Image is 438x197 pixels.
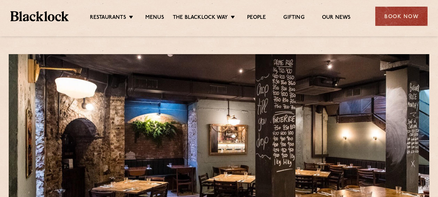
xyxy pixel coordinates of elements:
a: Menus [145,14,164,22]
a: Restaurants [90,14,126,22]
div: Book Now [375,7,428,26]
a: Our News [322,14,351,22]
a: The Blacklock Way [173,14,228,22]
a: People [247,14,266,22]
a: Gifting [283,14,304,22]
img: BL_Textured_Logo-footer-cropped.svg [10,11,69,21]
